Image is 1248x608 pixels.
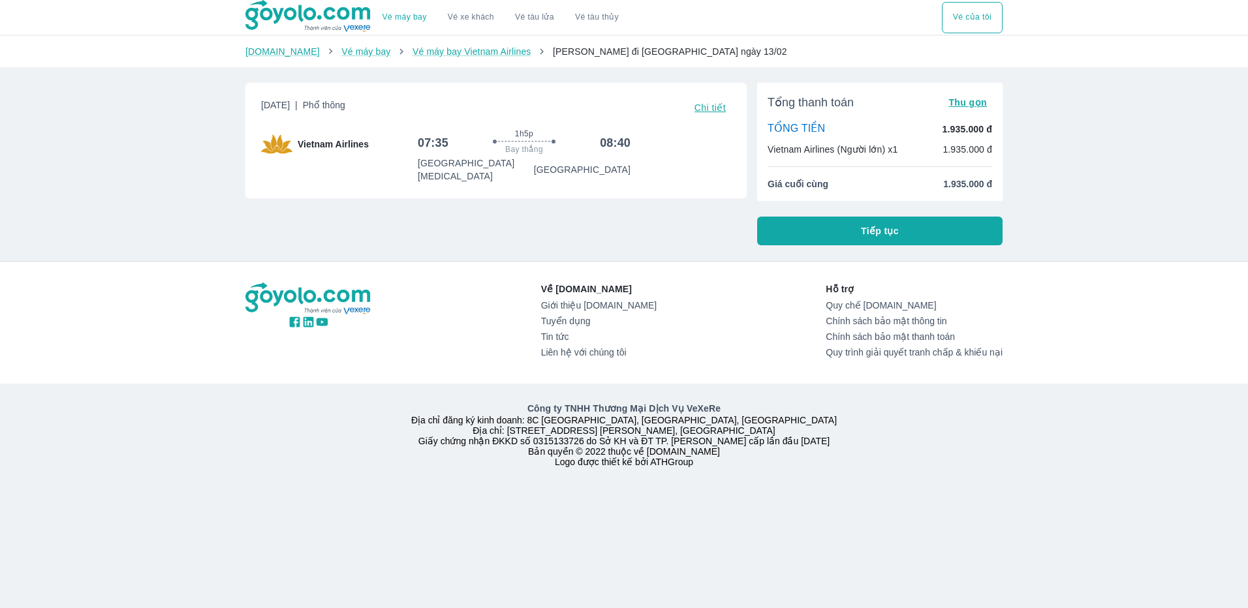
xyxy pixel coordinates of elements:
p: [GEOGRAPHIC_DATA] [MEDICAL_DATA] [418,157,534,183]
div: choose transportation mode [942,2,1003,33]
a: Quy trình giải quyết tranh chấp & khiếu nại [826,347,1003,357]
p: [GEOGRAPHIC_DATA] [534,163,631,176]
span: Chi tiết [694,102,726,113]
p: Vietnam Airlines (Người lớn) x1 [768,143,897,156]
span: Giá cuối cùng [768,177,828,190]
a: Vé máy bay [341,46,390,57]
span: 1h5p [515,129,533,139]
h6: 08:40 [600,135,631,151]
a: Vé máy bay Vietnam Airlines [413,46,531,57]
button: Chi tiết [689,99,731,117]
p: 1.935.000 đ [943,143,992,156]
a: Chính sách bảo mật thanh toán [826,331,1003,342]
a: Tin tức [541,331,657,342]
button: Vé của tôi [942,2,1003,33]
a: Tuyển dụng [541,316,657,326]
a: Vé tàu lửa [505,2,565,33]
span: 1.935.000 đ [943,177,992,190]
div: Địa chỉ đăng ký kinh doanh: 8C [GEOGRAPHIC_DATA], [GEOGRAPHIC_DATA], [GEOGRAPHIC_DATA] Địa chỉ: [... [238,402,1010,467]
button: Vé tàu thủy [565,2,629,33]
span: [DATE] [261,99,345,117]
a: [DOMAIN_NAME] [245,46,320,57]
a: Giới thiệu [DOMAIN_NAME] [541,300,657,311]
a: Vé xe khách [448,12,494,22]
a: Chính sách bảo mật thông tin [826,316,1003,326]
span: Tiếp tục [861,224,899,237]
span: Bay thẳng [505,144,543,155]
span: Vietnam Airlines [298,138,369,151]
span: | [295,100,298,110]
a: Quy chế [DOMAIN_NAME] [826,300,1003,311]
span: [PERSON_NAME] đi [GEOGRAPHIC_DATA] ngày 13/02 [553,46,787,57]
span: Phổ thông [303,100,345,110]
h6: 07:35 [418,135,448,151]
button: Thu gọn [943,93,992,112]
p: 1.935.000 đ [943,123,992,136]
span: Tổng thanh toán [768,95,854,110]
a: Liên hệ với chúng tôi [541,347,657,357]
img: logo [245,282,372,315]
p: TỔNG TIỀN [768,122,825,136]
div: choose transportation mode [372,2,629,33]
nav: breadcrumb [245,45,1003,58]
p: Hỗ trợ [826,282,1003,296]
span: Thu gọn [948,97,987,108]
p: Về [DOMAIN_NAME] [541,282,657,296]
button: Tiếp tục [757,217,1003,245]
p: Công ty TNHH Thương Mại Dịch Vụ VeXeRe [248,402,1000,415]
a: Vé máy bay [382,12,427,22]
